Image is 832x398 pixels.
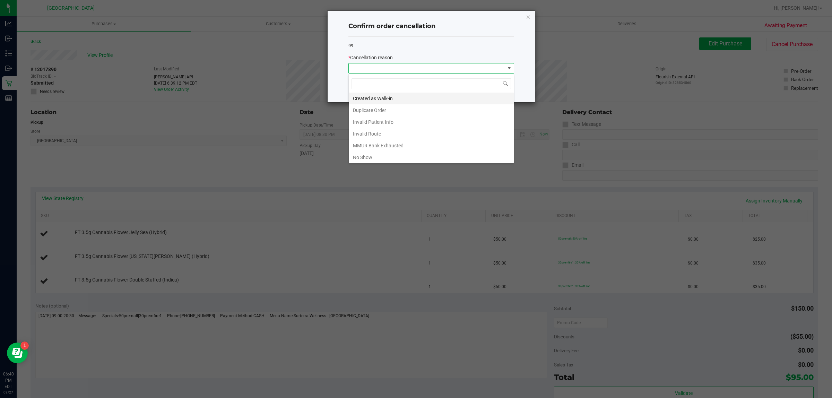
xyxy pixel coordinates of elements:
li: Invalid Patient Info [349,116,514,128]
span: 99 [348,43,353,48]
span: Cancellation reason [350,55,393,60]
li: Created as Walk-in [349,93,514,104]
li: No Show [349,152,514,163]
h4: Confirm order cancellation [348,22,514,31]
button: Close [526,12,531,21]
li: Duplicate Order [349,104,514,116]
li: Invalid Route [349,128,514,140]
iframe: Resource center [7,343,28,363]
li: MMUR Bank Exhausted [349,140,514,152]
iframe: Resource center unread badge [20,341,29,350]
